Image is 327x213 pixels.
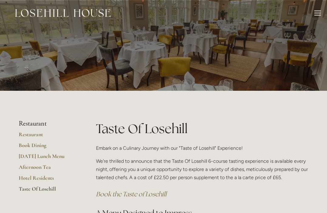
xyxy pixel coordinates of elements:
h1: Taste Of Losehill [96,120,308,138]
p: We're thrilled to announce that the Taste Of Losehill 6-course tasting experience is available ev... [96,157,308,182]
a: [DATE] Lunch Menu [19,153,77,164]
a: Restaurant [19,131,77,142]
a: Hotel Residents [19,175,77,185]
a: Afternoon Tea [19,164,77,175]
img: Losehill House [15,9,111,17]
a: Taste Of Losehill [19,185,77,196]
p: Embark on a Culinary Journey with our "Taste of Losehill" Experience! [96,144,308,152]
a: Book Dining [19,142,77,153]
li: Restaurant [19,120,77,128]
a: Book the Taste of Losehill [96,190,167,198]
